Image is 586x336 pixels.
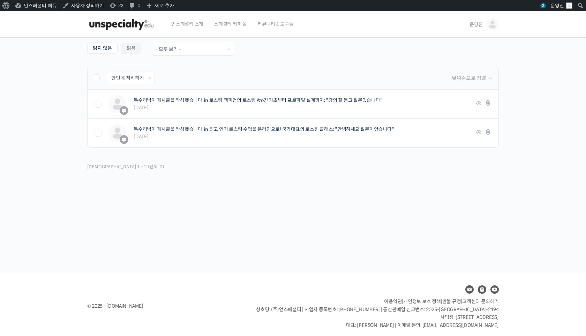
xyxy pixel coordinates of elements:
span: 2 [540,3,546,8]
span: 언스페셜티 소개 [171,11,203,37]
a: 운영진 [469,11,499,38]
a: 독수리님이 게시글을 작성했습니다: in 로스팅 챔피언의 로스팅 AtoZ! 기초부터 프로파일 설계까지: "강의 잘 듣고 질문있습니다" [134,97,382,103]
span: 홈 [22,232,26,238]
a: 홈 [2,221,46,239]
a: 읽지 않음 [87,43,118,54]
span: [DATE] [134,104,472,111]
span: 고객센터 문의하기 [462,298,499,305]
span: 스페셜티 커피 몰 [214,11,247,37]
a: 읽음 [121,43,141,54]
div: | [472,100,491,109]
img: 프로필 사진 [108,124,127,142]
a: 독수리님이 게시글을 작성했습니다: in 최고 인기 로스팅 수업을 온라인으로! 국가대표의 로스팅 클래스: "안녕하세요 질문이있습니다" [134,126,394,132]
a: 이용약관 [384,298,402,305]
a: 스페셜티 커피 몰 [210,11,250,38]
a: 환불 규정 [442,298,461,305]
a: 언스페셜티 소개 [168,11,207,38]
a: 설정 [90,221,134,239]
a: 대화 [46,221,90,239]
p: [DEMOGRAPHIC_DATA] 1 - 2 (전체: 2) [87,162,164,171]
span: 커뮤니티 & 도구들 [257,11,294,37]
span: [DATE] [134,133,472,140]
nav: Sub Menu [87,43,141,56]
p: | | | 상호명: (주)언스페셜티 | 사업자 등록번호: [PHONE_NUMBER] | 통신판매업 신고번호: 2025-[GEOGRAPHIC_DATA]-2194 사업장: [ST... [256,298,499,329]
a: 커뮤니티 & 도구들 [254,11,297,38]
span: 운영진 [469,21,483,28]
div: © 2025 - [DOMAIN_NAME] [87,301,239,311]
span: 대화 [64,232,72,238]
img: 프로필 사진 [108,95,127,113]
span: 설정 [108,232,116,238]
a: Oldest First [488,73,493,83]
div: 날짜순으로 정렬 [452,73,493,83]
div: | [472,129,491,138]
a: 개인정보 보호 정책 [403,298,441,305]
